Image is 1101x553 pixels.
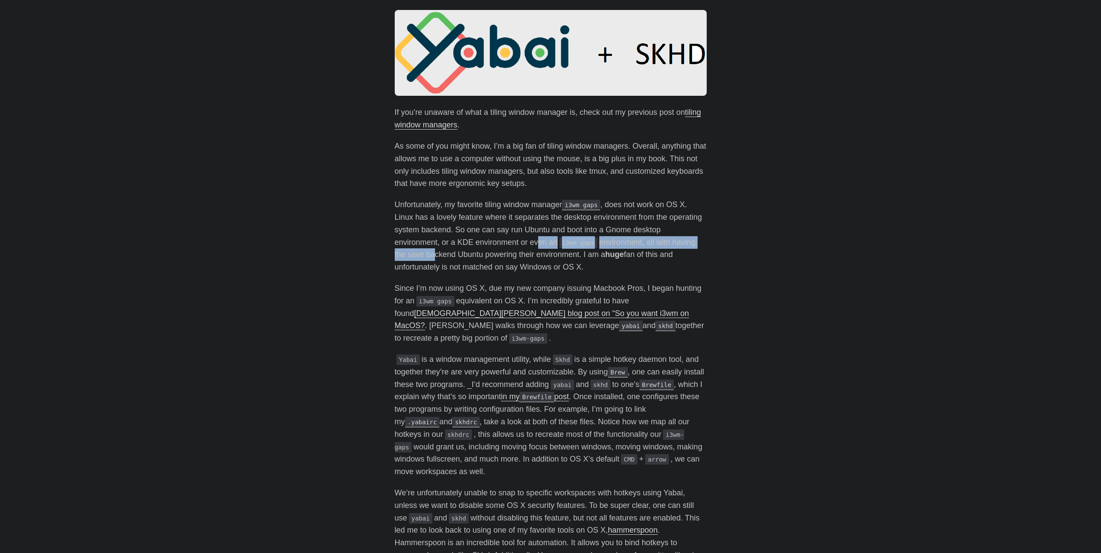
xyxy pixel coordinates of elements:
code: i3wm gaps [562,200,600,210]
p: is a window management utility, while is a simple hotkey daemon tool, and together they’re are ve... [395,353,707,478]
code: yabai [619,321,643,331]
a: skhdrc [452,417,480,426]
p: Unfortunately, my favorite tiling window manager , does not work on OS X. Linux has a lovely feat... [395,198,707,273]
p: Since I’m now using OS X, due my new company issuing Macbook Pros, I began hunting for an equival... [395,282,707,345]
a: Brewfile [640,380,674,389]
a: in myBrewfilepost [501,392,569,401]
a: yabai [619,321,643,330]
code: skhd [591,380,611,390]
code: Yabai [396,355,420,365]
a: [DEMOGRAPHIC_DATA][PERSON_NAME] blog post on “So you want i3wm on MacOS? [395,309,689,330]
code: i3wm gaps [416,296,455,306]
code: .yabairc [405,417,440,427]
code: i3wm gaps [559,237,598,248]
code: i3wm-gaps [509,333,547,344]
code: yabai [409,513,432,524]
code: Brew [608,367,628,377]
strong: huge [605,250,624,259]
code: skhdrc [445,429,472,440]
a: hammerspoon [608,526,658,534]
code: CMD [621,454,637,465]
code: i3wm-gaps [395,429,684,452]
code: arrow [645,454,669,465]
a: Brew [608,368,628,376]
code: Brewfile [520,392,554,402]
code: yabai [551,380,574,390]
code: Skhd [553,355,573,365]
code: skhd [656,321,676,331]
code: Brewfile [640,380,674,390]
p: If you’re unaware of what a tiling window manager is, check out my previous post on . [395,106,707,131]
a: i3wm gaps [562,200,600,209]
a: skhd [656,321,676,330]
code: skhdrc [452,417,480,427]
code: skhd [449,513,469,524]
a: .yabairc [405,417,440,426]
p: As some of you might know, I’m a big fan of tiling window managers. Overall, anything that allows... [395,140,707,190]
